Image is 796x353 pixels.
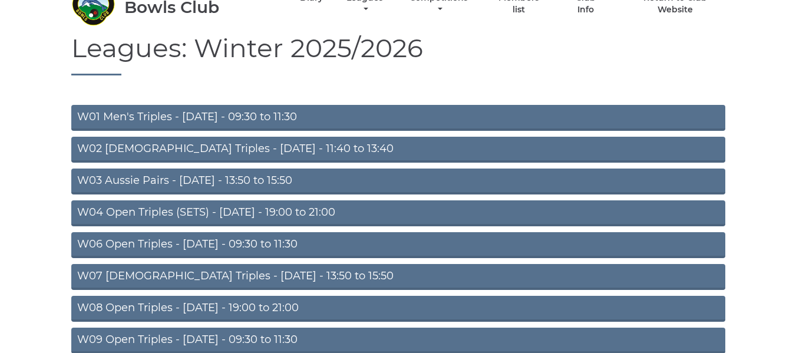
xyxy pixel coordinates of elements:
a: W06 Open Triples - [DATE] - 09:30 to 11:30 [71,232,725,258]
a: W03 Aussie Pairs - [DATE] - 13:50 to 15:50 [71,169,725,194]
a: W02 [DEMOGRAPHIC_DATA] Triples - [DATE] - 11:40 to 13:40 [71,137,725,163]
a: W04 Open Triples (SETS) - [DATE] - 19:00 to 21:00 [71,200,725,226]
a: W01 Men's Triples - [DATE] - 09:30 to 11:30 [71,105,725,131]
a: W07 [DEMOGRAPHIC_DATA] Triples - [DATE] - 13:50 to 15:50 [71,264,725,290]
a: W08 Open Triples - [DATE] - 19:00 to 21:00 [71,296,725,322]
h1: Leagues: Winter 2025/2026 [71,34,725,75]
